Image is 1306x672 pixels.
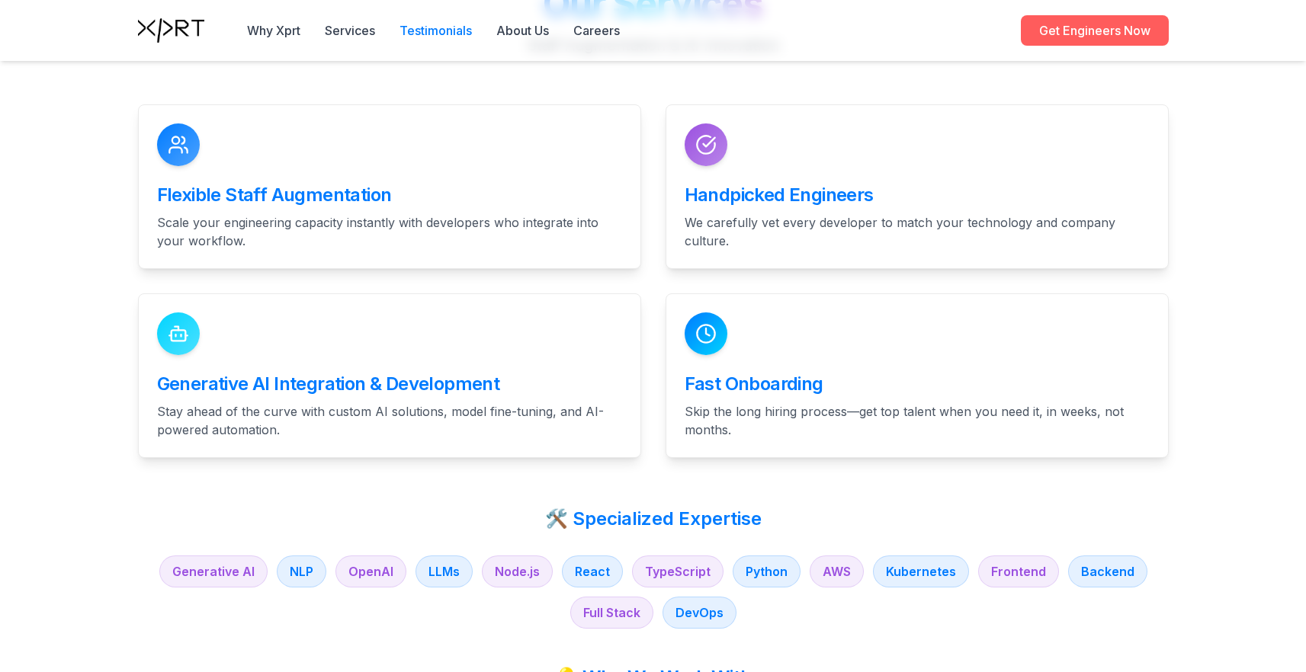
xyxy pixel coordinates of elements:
p: Scale your engineering capacity instantly with developers who integrate into your workflow. [157,213,622,250]
img: Xprt Logo [138,18,204,43]
h3: Fast Onboarding [685,372,1150,396]
h3: Flexible Staff Augmentation [157,183,622,207]
h3: 🛠️ Specialized Expertise [138,507,1169,531]
p: We carefully vet every developer to match your technology and company culture. [685,213,1150,250]
button: Why Xprt [247,21,300,40]
button: Services [325,21,375,40]
h3: Generative AI Integration & Development [157,372,622,396]
div: Frontend [978,555,1059,587]
div: AWS [810,555,864,587]
a: Get Engineers Now [1021,15,1169,46]
p: Skip the long hiring process—get top talent when you need it, in weeks, not months. [685,402,1150,439]
div: TypeScript [632,555,724,587]
div: DevOps [663,597,736,629]
div: Generative AI [159,555,268,587]
p: Stay ahead of the curve with custom AI solutions, model fine-tuning, and AI-powered automation. [157,402,622,439]
div: Kubernetes [873,555,969,587]
div: Backend [1068,555,1147,587]
div: React [562,555,623,587]
button: Testimonials [400,21,472,40]
div: Full Stack [570,597,653,629]
div: NLP [277,555,326,587]
h3: Handpicked Engineers [685,183,1150,207]
div: Python [733,555,801,587]
div: Node.js [482,555,553,587]
a: About Us [496,21,549,40]
div: LLMs [416,555,473,587]
a: Careers [573,21,620,40]
div: OpenAI [335,555,406,587]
